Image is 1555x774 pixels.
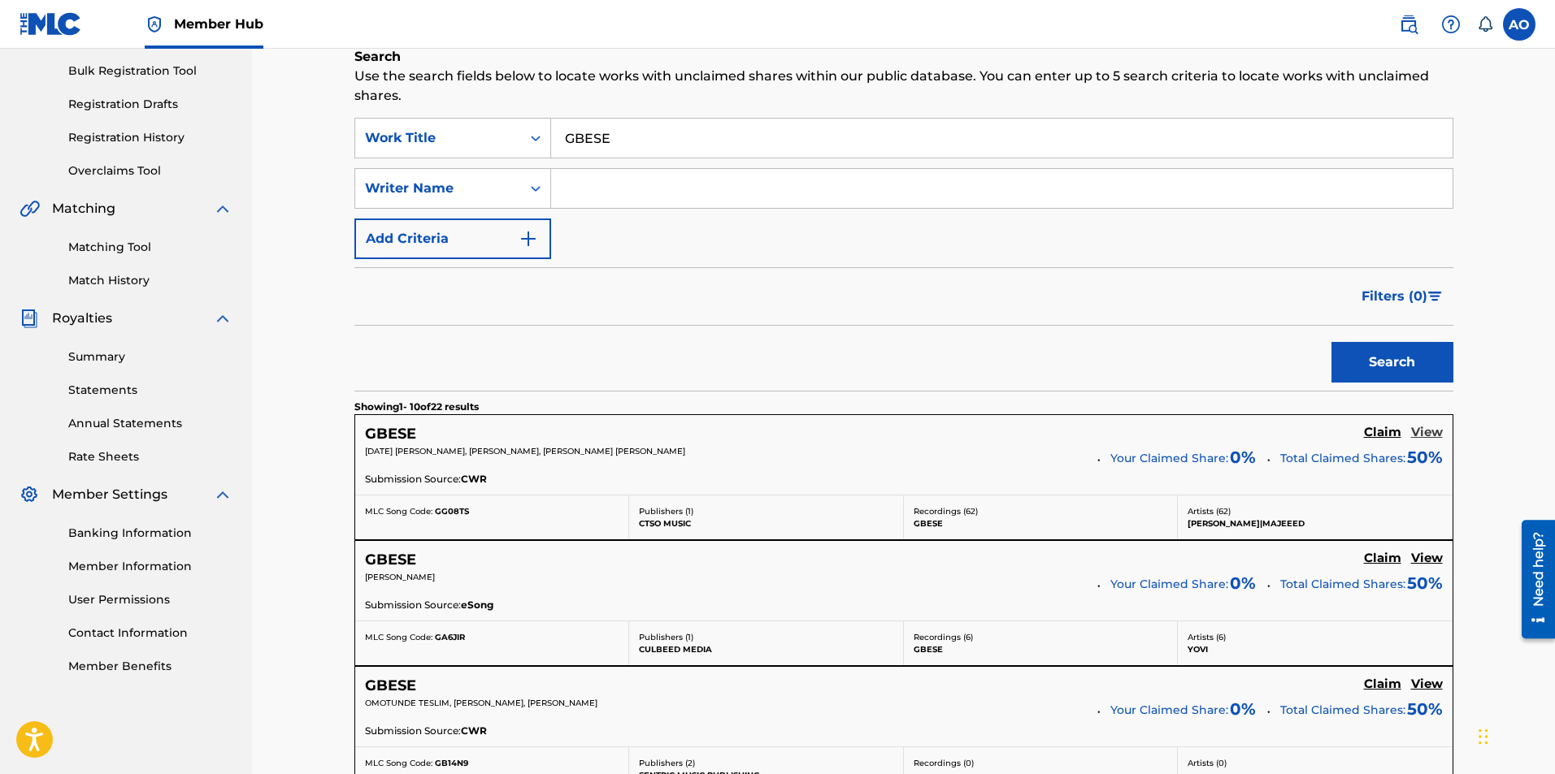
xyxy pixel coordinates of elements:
span: Your Claimed Share: [1110,702,1228,719]
span: 0 % [1230,445,1256,469]
span: GG08TS [435,506,469,517]
p: Publishers ( 1 ) [639,631,893,643]
h5: GBESE [365,677,416,695]
h5: GBESE [365,425,416,443]
h6: Search [354,47,1453,67]
span: [DATE] [PERSON_NAME], [PERSON_NAME], [PERSON_NAME] [PERSON_NAME] [365,446,685,456]
a: Annual Statements [68,415,232,432]
span: MLC Song Code: [365,758,432,768]
a: Contact Information [68,625,232,642]
span: GA6JIR [435,632,465,642]
a: User Permissions [68,591,232,608]
span: Submission Source: [365,724,461,738]
img: MLC Logo [20,12,82,36]
h5: Claim [1364,425,1401,440]
span: Matching [52,199,115,218]
span: GB14N9 [435,758,468,768]
img: search [1399,15,1418,34]
span: 50 % [1407,697,1443,721]
h5: GBESE [365,551,416,569]
a: Overclaims Tool [68,162,232,179]
a: Banking Information [68,525,232,542]
p: Publishers ( 1 ) [639,505,893,517]
h5: Claim [1364,677,1401,692]
span: Total Claimed Shares: [1280,577,1405,591]
span: Submission Source: [365,598,461,612]
h5: Claim [1364,551,1401,566]
p: Recordings ( 62 ) [914,505,1168,517]
h5: View [1411,425,1443,440]
h5: View [1411,677,1443,692]
a: Statements [68,382,232,399]
p: GBESE [914,517,1168,530]
p: Recordings ( 6 ) [914,631,1168,643]
a: Member Benefits [68,658,232,675]
a: Matching Tool [68,239,232,256]
a: Match History [68,272,232,289]
div: Help [1435,8,1467,41]
span: 0 % [1230,697,1256,721]
span: OMOTUNDE TESLIM, [PERSON_NAME], [PERSON_NAME] [365,698,597,708]
p: YOVI [1188,643,1443,655]
img: Matching [20,199,40,218]
p: [PERSON_NAME]|MAJEEED [1188,517,1443,530]
p: Publishers ( 2 ) [639,757,893,769]
p: Artists ( 6 ) [1188,631,1443,643]
span: Filters ( 0 ) [1362,287,1427,306]
a: Summary [68,348,232,365]
div: Work Title [365,128,511,148]
span: 0 % [1230,571,1256,595]
p: Use the search fields below to locate works with unclaimed shares within our public database. You... [354,67,1453,106]
a: View [1411,677,1443,694]
span: Member Settings [52,485,167,504]
h5: View [1411,551,1443,566]
p: Artists ( 0 ) [1188,757,1443,769]
img: expand [213,485,232,504]
div: Notifications [1477,16,1493,32]
iframe: Chat Widget [1474,696,1555,774]
span: Your Claimed Share: [1110,576,1228,593]
p: GBESE [914,643,1168,655]
a: Registration Drafts [68,96,232,113]
span: CWR [461,472,487,486]
iframe: Resource Center [1509,514,1555,645]
button: Search [1331,342,1453,383]
form: Search Form [354,118,1453,391]
span: Total Claimed Shares: [1280,451,1405,465]
a: Public Search [1392,8,1425,41]
span: Total Claimed Shares: [1280,703,1405,717]
div: User Menu [1503,8,1535,41]
span: CWR [461,724,487,738]
img: expand [213,199,232,218]
div: Writer Name [365,179,511,198]
span: eSong [461,598,493,612]
a: Bulk Registration Tool [68,63,232,80]
img: Royalties [20,309,39,328]
span: Your Claimed Share: [1110,450,1228,467]
p: Recordings ( 0 ) [914,757,1168,769]
a: Rate Sheets [68,448,232,465]
img: expand [213,309,232,328]
a: Member Information [68,558,232,575]
span: 50 % [1407,571,1443,595]
span: [PERSON_NAME] [365,572,435,582]
span: MLC Song Code: [365,506,432,517]
span: Royalties [52,309,112,328]
button: Filters (0) [1352,276,1453,317]
span: 50 % [1407,445,1443,469]
p: CTSO MUSIC [639,517,893,530]
img: help [1441,15,1461,34]
a: View [1411,551,1443,569]
span: MLC Song Code: [365,632,432,642]
a: Registration History [68,129,232,146]
button: Add Criteria [354,218,551,259]
p: Showing 1 - 10 of 22 results [354,400,479,414]
span: Member Hub [174,15,263,33]
img: Member Settings [20,485,39,504]
p: CULBEED MEDIA [639,643,893,655]
img: filter [1428,292,1442,301]
a: View [1411,425,1443,443]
